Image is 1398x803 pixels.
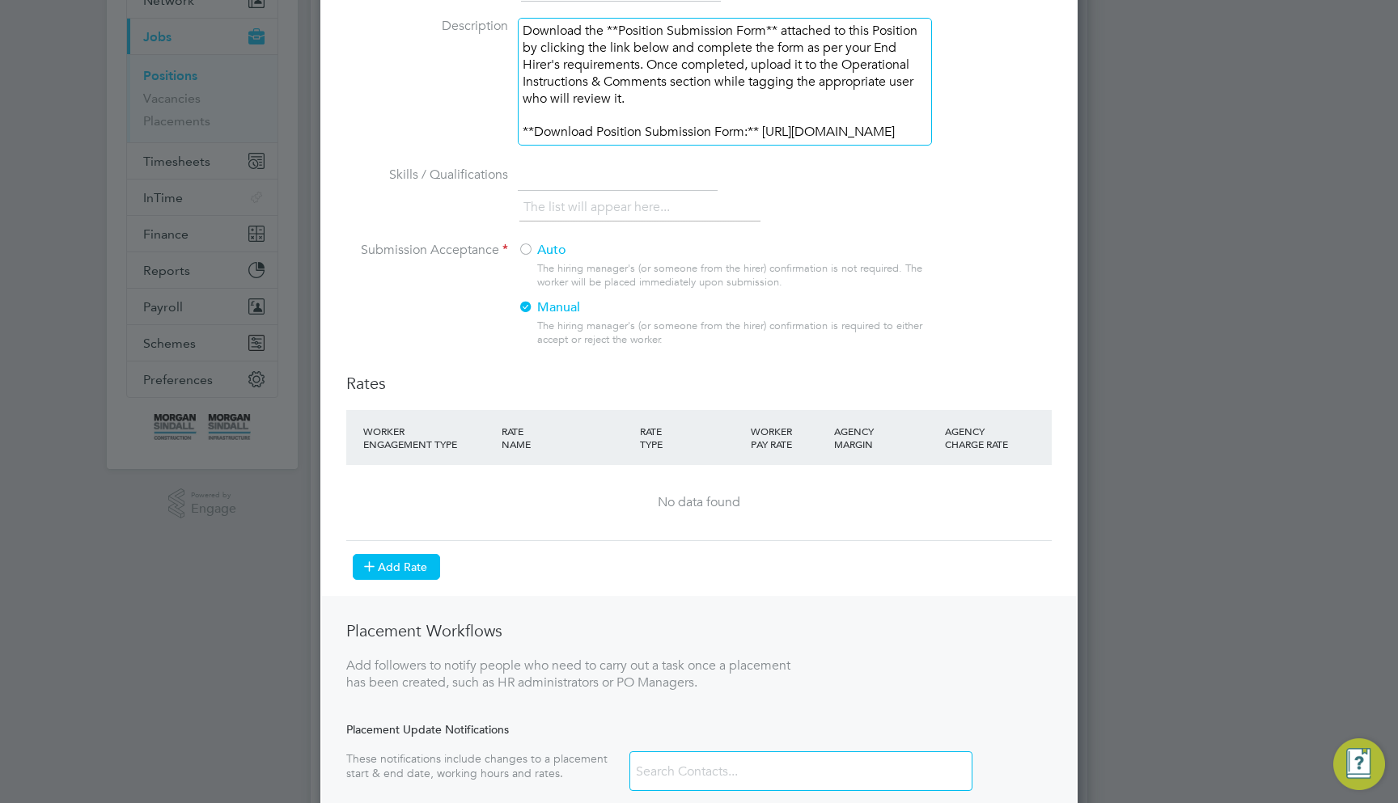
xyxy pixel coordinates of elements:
[537,319,930,347] div: The hiring manager's (or someone from the hirer) confirmation is required to either accept or rej...
[353,554,440,580] button: Add Rate
[636,416,747,459] div: RATE TYPE
[537,262,930,290] div: The hiring manager's (or someone from the hirer) confirmation is not required. The worker will be...
[346,751,629,780] div: These notifications include changes to a placement start & end date, working hours and rates.
[346,620,791,641] h3: Placement Workflows
[498,416,636,459] div: RATE NAME
[523,124,927,141] div: **Download Position Submission Form:** [URL][DOMAIN_NAME]
[830,416,941,459] div: AGENCY MARGIN
[518,242,918,259] label: Auto
[346,18,508,35] label: Description
[359,416,498,459] div: WORKER ENGAGEMENT TYPE
[346,722,1052,737] div: Placement Update Notifications
[523,23,927,107] div: Download the **Position Submission Form** attached to this Position by clicking the link below an...
[1333,738,1385,790] button: Engage Resource Center
[941,416,1024,459] div: AGENCY CHARGE RATE
[346,242,508,259] label: Submission Acceptance
[346,373,1052,394] h3: Rates
[630,758,823,786] input: Search Contacts...
[346,167,508,184] label: Skills / Qualifications
[518,299,918,316] label: Manual
[747,416,830,459] div: WORKER PAY RATE
[346,657,791,691] div: Add followers to notify people who need to carry out a task once a placement has been created, su...
[523,197,676,218] li: The list will appear here...
[362,494,1036,511] div: No data found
